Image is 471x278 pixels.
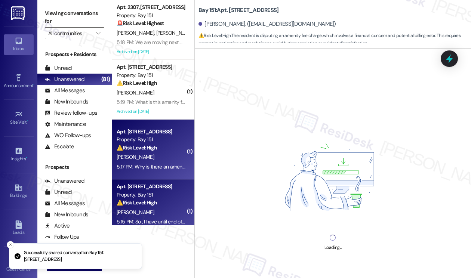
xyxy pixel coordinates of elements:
div: Unread [45,188,72,196]
div: New Inbounds [45,98,88,106]
span: [PERSON_NAME] [117,209,154,216]
div: Apt. [STREET_ADDRESS] [117,128,186,136]
label: Viewing conversations for [45,7,104,27]
span: • [27,118,28,124]
div: Apt. [STREET_ADDRESS] [117,63,186,71]
div: 5:18 PM: We are moving next month [117,39,194,46]
b: Bay 151: Apt. [STREET_ADDRESS] [198,6,278,14]
div: Property: Bay 151 [117,71,186,79]
div: WO Follow-ups [45,132,91,139]
i:  [96,30,100,36]
div: Maintenance [45,120,86,128]
div: New Inbounds [45,211,88,219]
div: Unread [45,64,72,72]
strong: 🚨 Risk Level: Highest [117,20,164,27]
a: Buildings [4,181,34,201]
div: Apt. [STREET_ADDRESS] [117,183,186,191]
div: All Messages [45,200,85,207]
strong: ⚠️ Risk Level: High [117,144,157,151]
img: ResiDesk Logo [11,6,26,20]
span: [PERSON_NAME][GEOGRAPHIC_DATA] [156,30,241,36]
div: All Messages [45,87,85,95]
div: Review follow-ups [45,109,97,117]
a: Guest Cards [4,255,34,275]
p: Successfully shared conversation Bay 151: [STREET_ADDRESS] [24,250,136,263]
div: Prospects [37,163,112,171]
div: Unanswered [45,177,84,185]
div: 5:15 PM: So , I have until end of September to pay it ? [117,218,231,225]
a: Site Visit • [4,108,34,128]
span: [PERSON_NAME] [117,89,154,96]
a: Inbox [4,34,34,55]
div: Unanswered [45,75,84,83]
div: (81) [99,74,112,85]
span: : The resident is disputing an amenity fee charge, which involves a financial concern and potenti... [198,32,471,48]
div: Property: Bay 151 [117,136,186,143]
strong: ⚠️ Risk Level: High [117,199,157,206]
div: Escalate [45,143,74,151]
input: All communities [48,27,92,39]
div: 5:17 PM: Why is there an amenity fee added to my account when I already paid my amenity fee for m... [117,163,366,170]
div: Archived on [DATE] [116,47,187,56]
strong: ⚠️ Risk Level: High [117,80,157,86]
div: [PERSON_NAME]. ([EMAIL_ADDRESS][DOMAIN_NAME]) [198,20,336,28]
div: 5:19 PM: What is this amenity fee for ? My lease isn't up until December why am I being charged n... [117,99,338,105]
span: [PERSON_NAME] [117,154,154,160]
span: • [26,155,27,160]
div: Property: Bay 151 [117,12,186,19]
button: Close toast [7,241,14,248]
div: Archived on [DATE] [116,107,187,116]
div: Property: Bay 151 [117,191,186,199]
span: [PERSON_NAME] [117,30,156,36]
strong: ⚠️ Risk Level: High [198,33,231,38]
div: Prospects + Residents [37,50,112,58]
div: Loading... [324,244,341,251]
div: Active [45,222,70,230]
span: • [33,82,34,87]
a: Leads [4,218,34,238]
div: Follow Ups [45,233,79,241]
a: Insights • [4,145,34,165]
div: Apt. 2307, [STREET_ADDRESS] [117,3,186,11]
